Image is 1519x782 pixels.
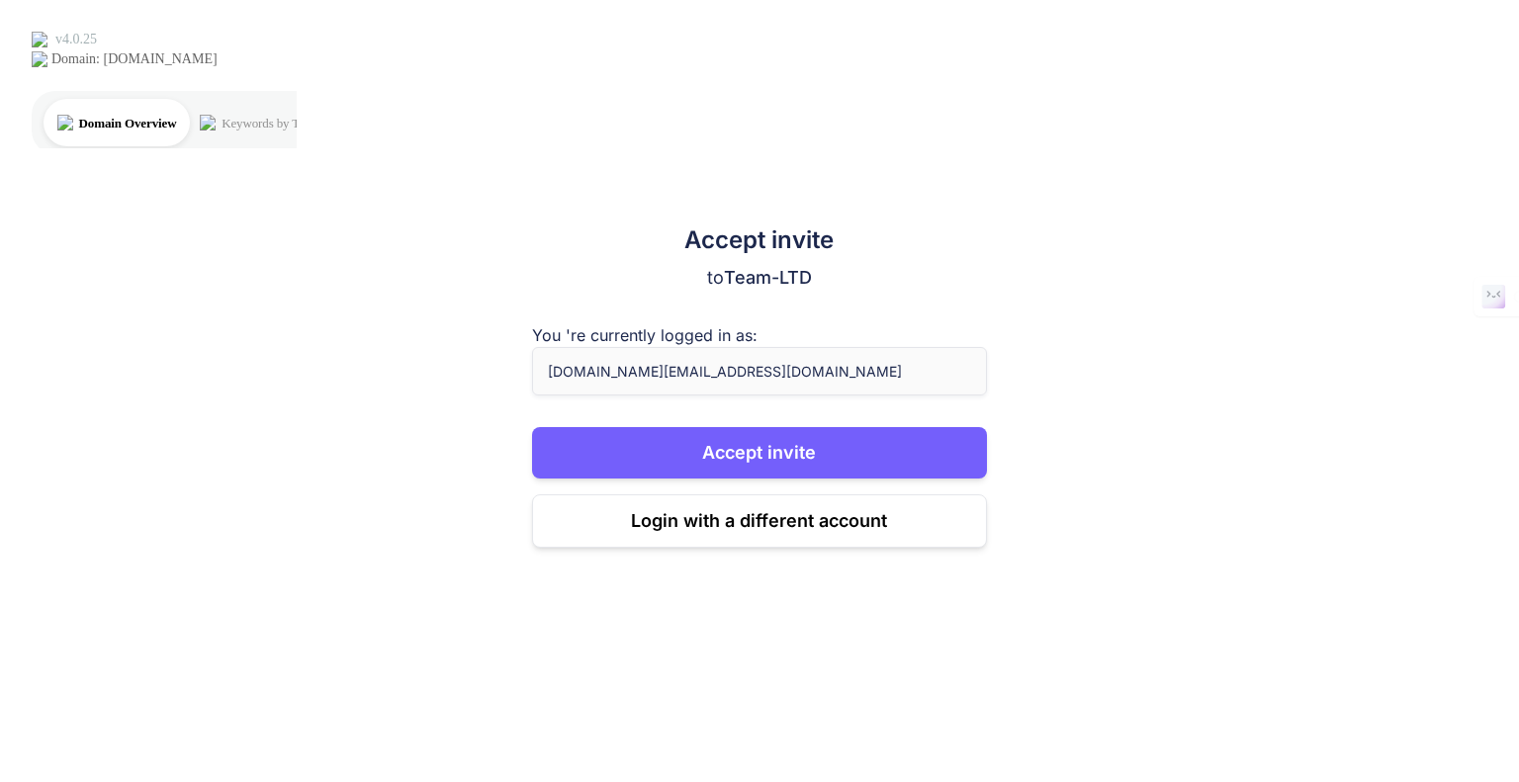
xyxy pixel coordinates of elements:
div: Keywords by Traffic [222,117,326,130]
div: v 4.0.25 [55,32,97,47]
img: tab_domain_overview_orange.svg [57,115,73,130]
img: logo_orange.svg [32,32,47,47]
img: website_grey.svg [32,51,47,67]
img: tab_keywords_by_traffic_grey.svg [200,115,216,130]
p: to [532,264,988,292]
button: Login with a different account [532,494,988,548]
div: You 're currently logged in as: [532,323,988,347]
div: Domain Overview [79,117,177,130]
div: Domain: [DOMAIN_NAME] [51,51,218,67]
button: Accept invite [532,427,988,478]
span: Team-LTD [724,267,812,288]
h2: Accept invite [532,224,988,256]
